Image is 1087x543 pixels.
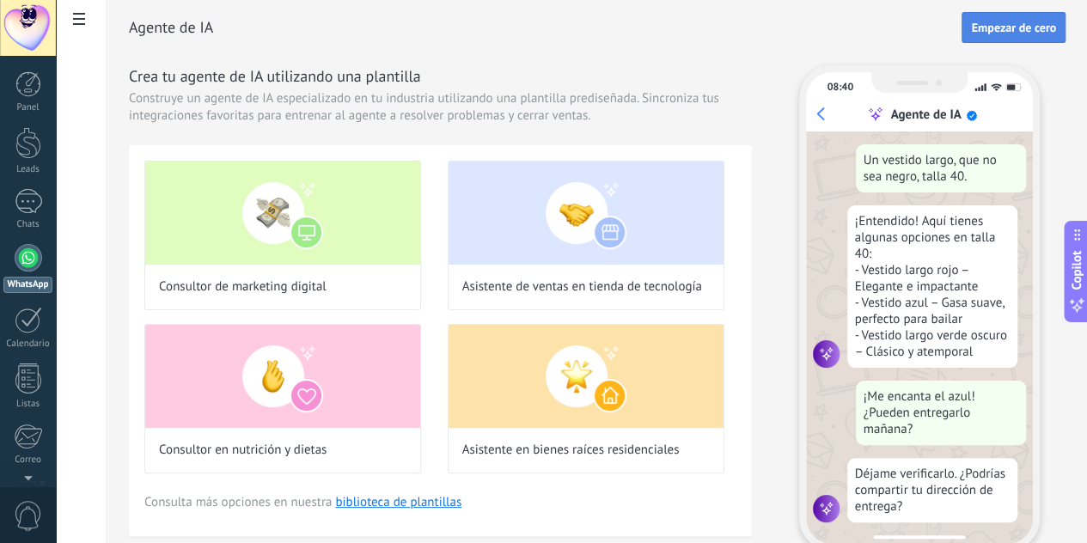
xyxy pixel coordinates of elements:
div: Un vestido largo, que no sea negro, talla 40. [856,144,1026,192]
div: ¡Entendido! Aquí tienes algunas opciones en talla 40: - Vestido largo rojo – Elegante e impactant... [847,205,1017,368]
div: 08:40 [827,81,853,94]
div: Calendario [3,339,53,350]
div: Listas [3,399,53,410]
span: Copilot [1068,251,1085,290]
div: Correo [3,455,53,466]
span: Construye un agente de IA especializado en tu industria utilizando una plantilla prediseñada. Sin... [129,90,752,125]
span: Consultor de marketing digital [159,278,327,296]
div: Chats [3,219,53,230]
h2: Agente de IA [129,10,962,45]
div: Leads [3,164,53,175]
span: Consulta más opciones en nuestra [144,494,461,510]
div: ¡Me encanta el azul! ¿Pueden entregarlo mañana? [856,381,1026,445]
img: Asistente de ventas en tienda de tecnología [449,162,724,265]
div: Agente de IA [890,107,961,123]
div: Déjame verificarlo. ¿Podrías compartir tu dirección de entrega? [847,458,1017,522]
button: Empezar de cero [962,12,1066,43]
a: biblioteca de plantillas [335,494,461,510]
img: agent icon [813,340,840,368]
img: Consultor de marketing digital [145,162,420,265]
span: Consultor en nutrición y dietas [159,442,327,459]
div: WhatsApp [3,277,52,293]
span: Asistente en bienes raíces residenciales [462,442,680,459]
img: Asistente en bienes raíces residenciales [449,325,724,428]
span: Asistente de ventas en tienda de tecnología [462,278,702,296]
div: Panel [3,102,53,113]
h3: Crea tu agente de IA utilizando una plantilla [129,65,752,87]
img: agent icon [813,495,840,522]
img: Consultor en nutrición y dietas [145,325,420,428]
span: Empezar de cero [971,21,1056,34]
